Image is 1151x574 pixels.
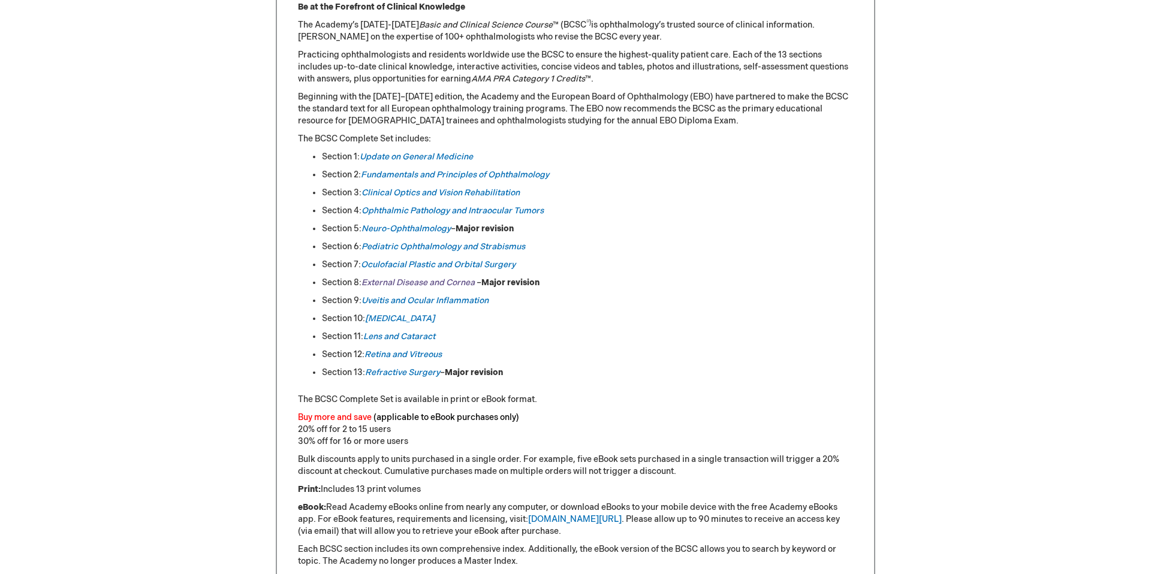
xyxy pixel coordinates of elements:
li: Section 5: – [322,223,853,235]
em: Basic and Clinical Science Course [419,20,553,30]
p: The BCSC Complete Set includes: [298,133,853,145]
font: (applicable to eBook purchases only) [373,412,519,422]
strong: Print: [298,484,321,494]
a: Update on General Medicine [360,152,473,162]
p: Practicing ophthalmologists and residents worldwide use the BCSC to ensure the highest-quality pa... [298,49,853,85]
li: Section 13: – [322,367,853,379]
p: Read Academy eBooks online from nearly any computer, or download eBooks to your mobile device wit... [298,502,853,537]
li: Section 6: [322,241,853,253]
li: Section 4: [322,205,853,217]
a: Clinical Optics and Vision Rehabilitation [361,188,520,198]
li: Section 10: [322,313,853,325]
strong: Be at the Forefront of Clinical Knowledge [298,2,465,12]
p: Beginning with the [DATE]–[DATE] edition, the Academy and the European Board of Ophthalmology (EB... [298,91,853,127]
p: Includes 13 print volumes [298,484,853,496]
li: Section 2: [322,169,853,181]
li: Section 1: [322,151,853,163]
a: Retina and Vitreous [364,349,442,359]
li: Section 8: – [322,277,853,289]
strong: Major revision [456,223,514,234]
sup: ®) [586,19,591,26]
a: Refractive Surgery [365,367,440,377]
li: Section 7: [322,259,853,271]
a: Neuro-Ophthalmology [361,223,451,234]
a: [DOMAIN_NAME][URL] [528,514,622,524]
li: Section 9: [322,295,853,307]
strong: Major revision [481,277,540,288]
p: The BCSC Complete Set is available in print or eBook format. [298,394,853,406]
p: Bulk discounts apply to units purchased in a single order. For example, five eBook sets purchased... [298,454,853,478]
strong: Major revision [445,367,503,377]
a: [MEDICAL_DATA] [365,313,435,324]
a: Uveitis and Ocular Inflammation [361,295,489,306]
p: Each BCSC section includes its own comprehensive index. Additionally, the eBook version of the BC... [298,543,853,567]
a: External Disease and Cornea [361,277,475,288]
a: Oculofacial Plastic and Orbital Surgery [361,259,516,270]
em: AMA PRA Category 1 Credits [471,74,585,84]
p: The Academy’s [DATE]-[DATE] ™ (BCSC is ophthalmology’s trusted source of clinical information. [P... [298,19,853,43]
a: Lens and Cataract [363,331,435,342]
a: Fundamentals and Principles of Ophthalmology [361,170,549,180]
p: 20% off for 2 to 15 users 30% off for 16 or more users [298,412,853,448]
li: Section 3: [322,187,853,199]
li: Section 12: [322,349,853,361]
li: Section 11: [322,331,853,343]
a: Ophthalmic Pathology and Intraocular Tumors [361,206,544,216]
a: Pediatric Ophthalmology and Strabismus [361,241,525,252]
strong: eBook: [298,502,326,512]
font: Buy more and save [298,412,372,422]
